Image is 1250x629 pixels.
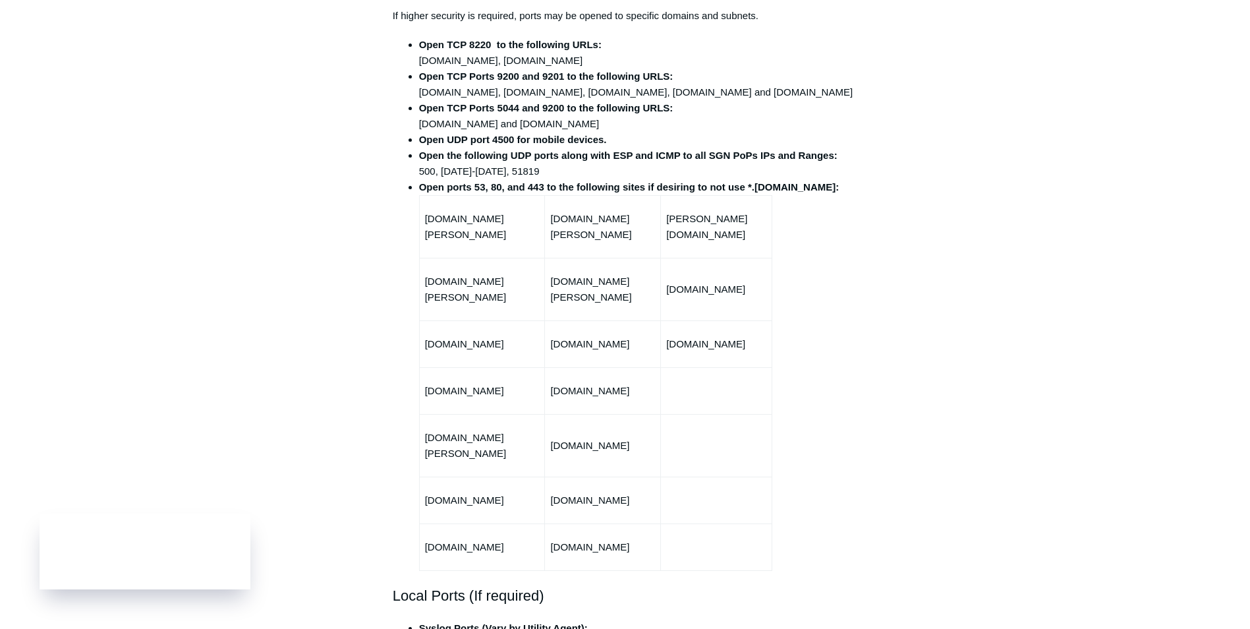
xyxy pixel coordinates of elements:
[550,274,655,305] p: [DOMAIN_NAME][PERSON_NAME]
[419,39,602,50] strong: Open TCP 8220 to the following URLs:
[425,430,540,462] p: [DOMAIN_NAME][PERSON_NAME]
[40,514,250,589] iframe: Todyl Status
[419,150,838,161] strong: Open the following UDP ports along with ESP and ICMP to all SGN PoPs IPs and Ranges:
[419,148,858,179] li: 500, [DATE]-[DATE], 51819
[550,438,655,454] p: [DOMAIN_NAME]
[666,211,766,243] p: [PERSON_NAME][DOMAIN_NAME]
[419,102,673,113] strong: Open TCP Ports 5044 and 9200 to the following URLS:
[425,274,540,305] p: [DOMAIN_NAME][PERSON_NAME]
[550,539,655,555] p: [DOMAIN_NAME]
[393,8,858,24] p: If higher security is required, ports may be opened to specific domains and subnets.
[419,69,858,100] li: [DOMAIN_NAME], [DOMAIN_NAME], [DOMAIN_NAME], [DOMAIN_NAME] and [DOMAIN_NAME]
[425,383,540,399] p: [DOMAIN_NAME]
[419,181,839,193] strong: Open ports 53, 80, and 443 to the following sites if desiring to not use *.[DOMAIN_NAME]:
[419,37,858,69] li: [DOMAIN_NAME], [DOMAIN_NAME]
[419,71,673,82] strong: Open TCP Ports 9200 and 9201 to the following URLS:
[419,195,545,258] td: [DOMAIN_NAME][PERSON_NAME]
[666,282,766,297] p: [DOMAIN_NAME]
[425,493,540,508] p: [DOMAIN_NAME]
[393,584,858,607] h2: Local Ports (If required)
[550,336,655,352] p: [DOMAIN_NAME]
[419,134,607,145] strong: Open UDP port 4500 for mobile devices.
[425,539,540,555] p: [DOMAIN_NAME]
[666,336,766,352] p: [DOMAIN_NAME]
[550,211,655,243] p: [DOMAIN_NAME][PERSON_NAME]
[550,493,655,508] p: [DOMAIN_NAME]
[550,383,655,399] p: [DOMAIN_NAME]
[419,100,858,132] li: [DOMAIN_NAME] and [DOMAIN_NAME]
[425,336,540,352] p: [DOMAIN_NAME]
